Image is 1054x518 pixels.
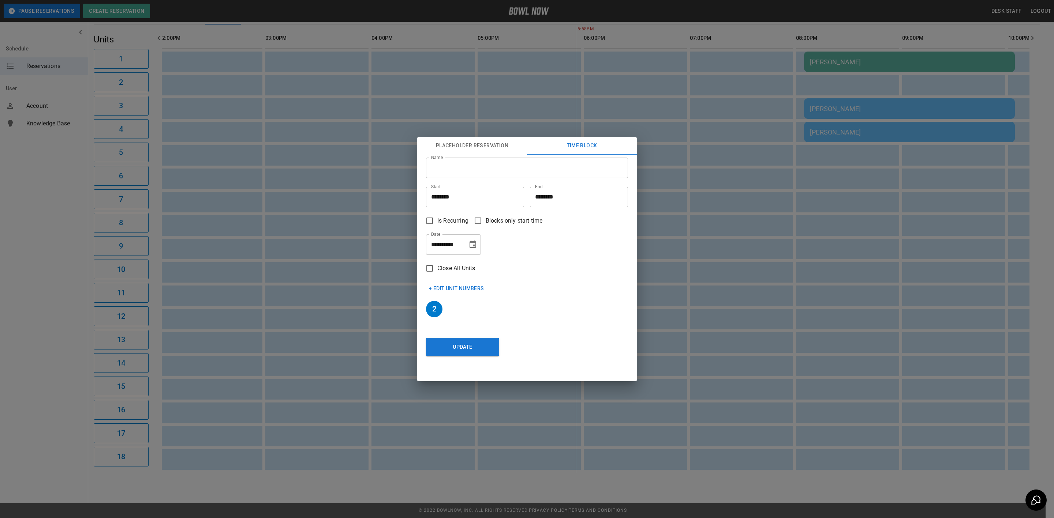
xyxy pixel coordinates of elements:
input: Choose time, selected time is 6:30 PM [530,187,623,207]
span: Is Recurring [437,216,468,225]
label: End [535,184,543,190]
label: Start [431,184,441,190]
button: + Edit Unit Numbers [426,282,487,295]
input: Choose time, selected time is 5:30 PM [426,187,519,207]
h6: 2 [426,301,442,317]
button: Choose date, selected date is Sep 27, 2025 [466,237,480,252]
span: Blocks only start time [486,216,542,225]
span: Close All Units [437,264,475,273]
button: Placeholder Reservation [417,137,527,155]
button: Update [426,338,499,356]
button: Time Block [527,137,637,155]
